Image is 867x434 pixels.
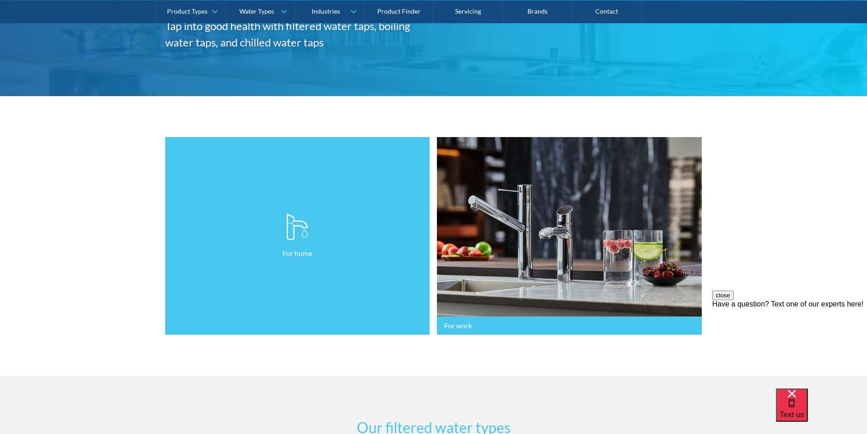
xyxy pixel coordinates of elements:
div: Industries [312,7,340,15]
iframe: podium webchat widget prompt [712,291,867,400]
iframe: podium webchat widget bubble [776,388,867,434]
div: Water Types [239,7,274,15]
p: For home [283,248,312,259]
h2: Tap into good health with filtered water taps, boiling water taps, and chilled water taps [165,18,434,51]
div: Product Types [167,7,208,15]
a: For home [165,137,430,335]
